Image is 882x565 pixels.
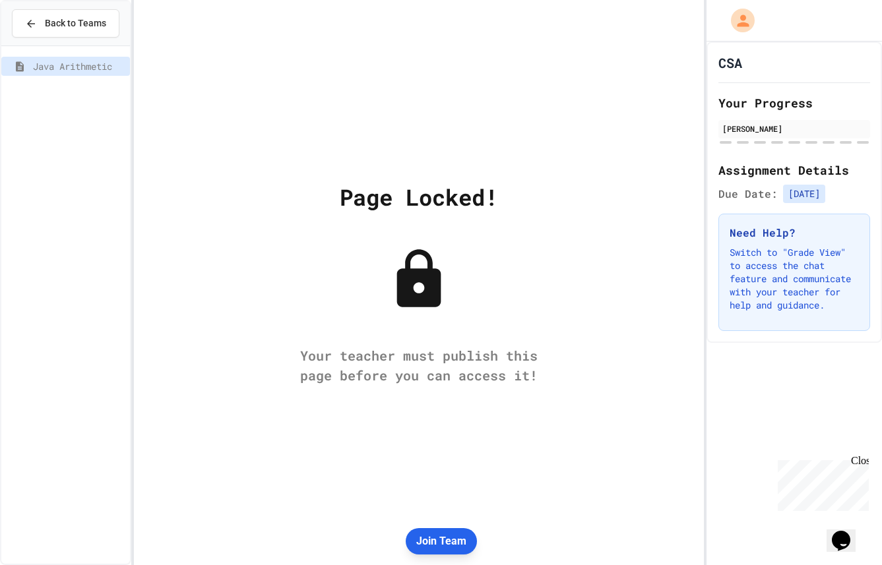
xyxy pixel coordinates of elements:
iframe: chat widget [827,512,869,552]
p: Switch to "Grade View" to access the chat feature and communicate with your teacher for help and ... [730,246,859,312]
h2: Assignment Details [718,161,870,179]
div: [PERSON_NAME] [722,123,866,134]
span: [DATE] [783,185,825,203]
span: Java Arithmetic [33,59,125,73]
h2: Your Progress [718,94,870,112]
div: Page Locked! [340,180,498,214]
div: Your teacher must publish this page before you can access it! [287,345,551,385]
span: Back to Teams [45,16,106,30]
button: Join Team [406,528,477,554]
iframe: chat widget [772,455,869,511]
h1: CSA [718,53,742,72]
div: Chat with us now!Close [5,5,91,84]
div: My Account [717,5,758,36]
h3: Need Help? [730,225,859,241]
span: Due Date: [718,186,778,202]
button: Back to Teams [12,9,119,38]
